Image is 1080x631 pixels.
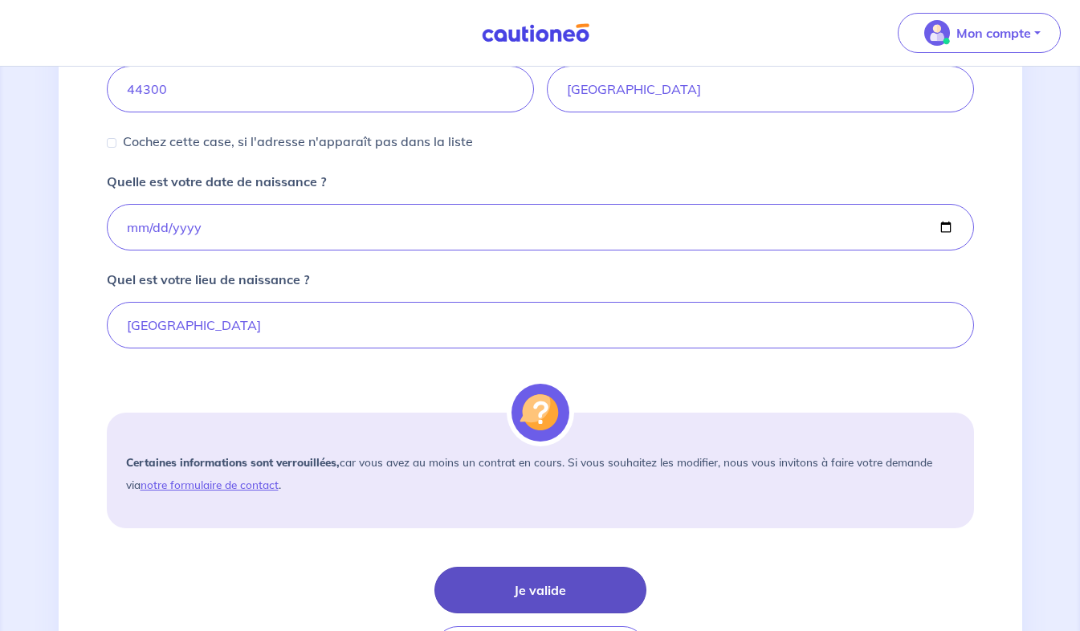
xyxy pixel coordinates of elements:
input: birthdate.placeholder [107,204,974,250]
a: notre formulaire de contact [141,478,279,491]
input: Ex: Lille [547,66,974,112]
p: car vous avez au moins un contrat en cours. Si vous souhaitez les modifier, nous vous invitons à ... [126,451,955,496]
button: illu_account_valid_menu.svgMon compte [898,13,1061,53]
img: Cautioneo [475,23,596,43]
input: Lille [107,302,974,348]
img: illu_alert_question.svg [511,384,569,442]
input: Ex: 59000 [107,66,534,112]
p: Quel est votre lieu de naissance ? [107,270,309,289]
button: Je valide [434,567,646,613]
strong: Certaines informations sont verrouillées, [126,455,340,469]
img: illu_account_valid_menu.svg [924,20,950,46]
p: Mon compte [956,23,1031,43]
p: Quelle est votre date de naissance ? [107,172,326,191]
p: Cochez cette case, si l'adresse n'apparaît pas dans la liste [123,132,473,151]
